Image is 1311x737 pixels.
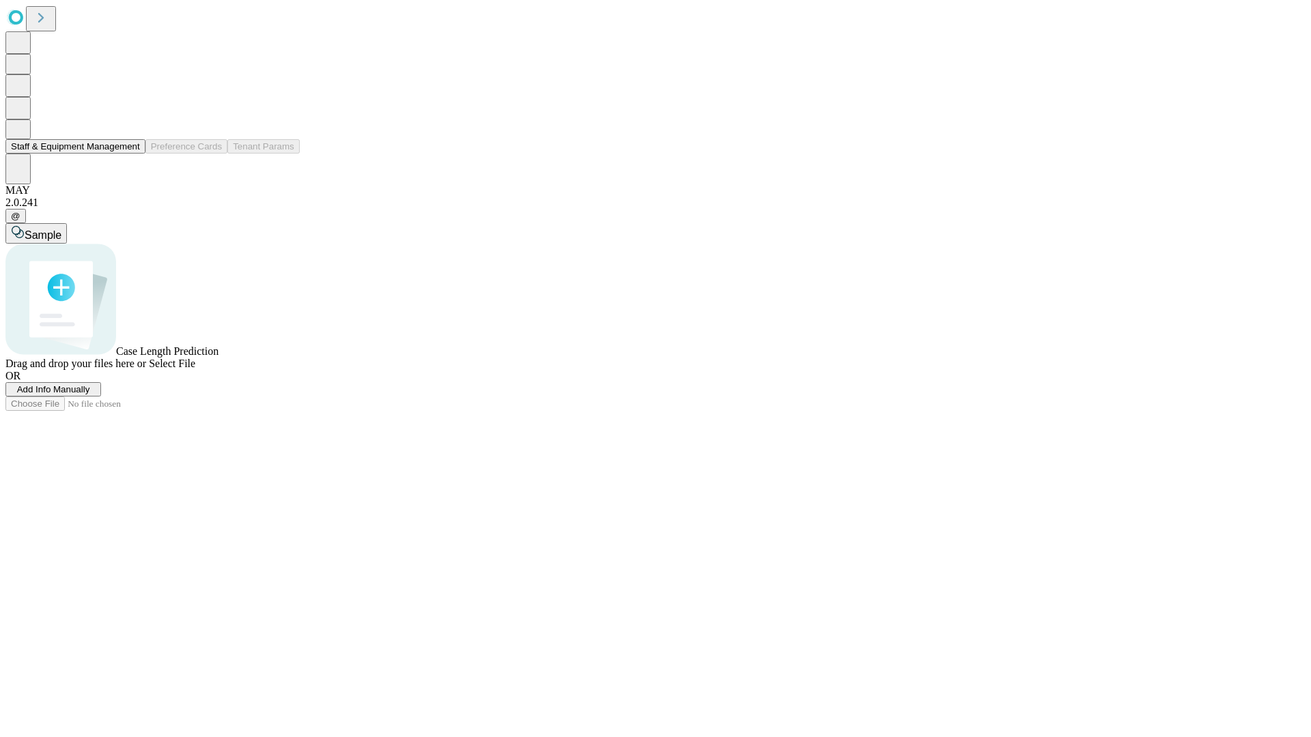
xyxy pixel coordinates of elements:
span: @ [11,211,20,221]
span: Sample [25,229,61,241]
div: MAY [5,184,1306,197]
button: Tenant Params [227,139,300,154]
button: @ [5,209,26,223]
span: Case Length Prediction [116,345,218,357]
span: Drag and drop your files here or [5,358,146,369]
div: 2.0.241 [5,197,1306,209]
span: Select File [149,358,195,369]
button: Staff & Equipment Management [5,139,145,154]
button: Add Info Manually [5,382,101,396]
button: Sample [5,223,67,244]
button: Preference Cards [145,139,227,154]
span: Add Info Manually [17,384,90,394]
span: OR [5,370,20,381]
